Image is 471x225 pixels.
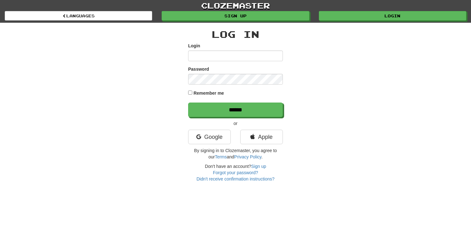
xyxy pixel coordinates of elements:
[319,11,466,21] a: Login
[188,66,209,72] label: Password
[5,11,152,21] a: Languages
[194,90,224,96] label: Remember me
[188,163,283,182] div: Don't have an account?
[240,130,283,144] a: Apple
[215,154,227,159] a: Terms
[188,130,231,144] a: Google
[196,176,274,181] a: Didn't receive confirmation instructions?
[251,164,266,169] a: Sign up
[162,11,309,21] a: Sign up
[188,43,200,49] label: Login
[188,29,283,39] h2: Log In
[188,147,283,160] p: By signing in to Clozemaster, you agree to our and .
[213,170,258,175] a: Forgot your password?
[234,154,261,159] a: Privacy Policy
[188,120,283,127] p: or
